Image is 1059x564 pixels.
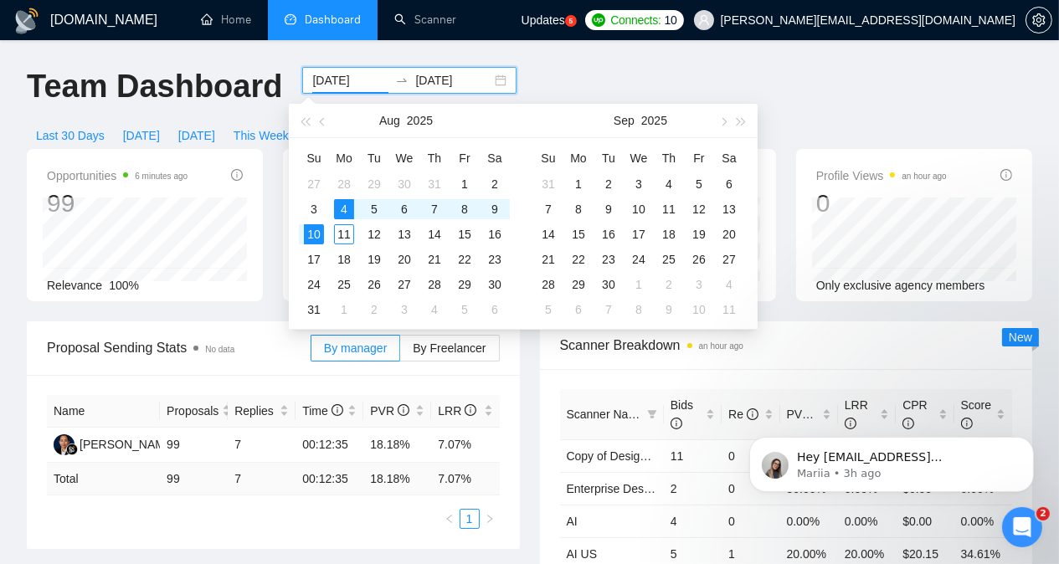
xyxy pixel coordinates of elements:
[407,104,433,137] button: 2025
[684,197,714,222] td: 2025-09-12
[845,398,868,430] span: LRR
[359,222,389,247] td: 2025-08-12
[389,247,419,272] td: 2025-08-20
[654,197,684,222] td: 2025-09-11
[228,428,296,463] td: 7
[816,187,947,219] div: 0
[722,505,779,537] td: 0
[455,300,475,320] div: 5
[234,126,289,145] span: This Week
[699,341,743,351] time: an hour ago
[599,174,619,194] div: 2
[563,247,594,272] td: 2025-09-22
[299,145,329,172] th: Su
[36,126,105,145] span: Last 30 Days
[659,300,679,320] div: 9
[329,247,359,272] td: 2025-08-18
[450,145,480,172] th: Fr
[424,174,445,194] div: 31
[624,172,654,197] td: 2025-09-03
[160,428,228,463] td: 99
[659,199,679,219] div: 11
[299,297,329,322] td: 2025-08-31
[665,11,677,29] span: 10
[563,145,594,172] th: Mo
[480,509,500,529] li: Next Page
[1026,13,1051,27] span: setting
[73,64,289,79] p: Message from Mariia, sent 3h ago
[304,224,324,244] div: 10
[54,434,75,455] img: AD
[538,199,558,219] div: 7
[714,247,744,272] td: 2025-09-27
[27,67,282,106] h1: Team Dashboard
[538,249,558,269] div: 21
[455,199,475,219] div: 8
[304,274,324,295] div: 24
[364,300,384,320] div: 2
[719,300,739,320] div: 11
[485,249,505,269] div: 23
[332,404,343,416] span: info-circle
[689,249,709,269] div: 26
[431,463,499,495] td: 7.07 %
[334,224,354,244] div: 11
[567,482,702,495] a: Enterprise Design Fintech
[533,272,563,297] td: 2025-09-28
[568,224,589,244] div: 15
[689,199,709,219] div: 12
[698,14,710,26] span: user
[455,174,475,194] div: 1
[394,300,414,320] div: 3
[485,174,505,194] div: 2
[599,224,619,244] div: 16
[363,463,431,495] td: 18.18 %
[565,15,577,27] a: 5
[563,197,594,222] td: 2025-09-08
[567,547,598,561] a: AI US
[424,224,445,244] div: 14
[460,509,480,529] li: 1
[228,463,296,495] td: 7
[450,297,480,322] td: 2025-09-05
[480,509,500,529] button: right
[205,345,234,354] span: No data
[455,274,475,295] div: 29
[659,174,679,194] div: 4
[389,197,419,222] td: 2025-08-06
[714,297,744,322] td: 2025-10-11
[533,297,563,322] td: 2025-10-05
[719,249,739,269] div: 27
[485,199,505,219] div: 9
[671,418,682,429] span: info-circle
[419,297,450,322] td: 2025-09-04
[485,514,495,524] span: right
[592,13,605,27] img: upwork-logo.png
[563,297,594,322] td: 2025-10-06
[114,122,169,149] button: [DATE]
[902,398,928,430] span: CPR
[599,199,619,219] div: 9
[1002,507,1042,547] iframe: Intercom live chat
[224,122,298,149] button: This Week
[724,402,1059,519] iframe: Intercom notifications message
[329,222,359,247] td: 2025-08-11
[398,404,409,416] span: info-circle
[424,199,445,219] div: 7
[594,272,624,297] td: 2025-09-30
[135,172,188,181] time: 6 minutes ago
[624,222,654,247] td: 2025-09-17
[654,247,684,272] td: 2025-09-25
[654,172,684,197] td: 2025-09-04
[629,174,649,194] div: 3
[329,172,359,197] td: 2025-07-28
[480,145,510,172] th: Sa
[599,274,619,295] div: 30
[389,172,419,197] td: 2025-07-30
[299,222,329,247] td: 2025-08-10
[450,247,480,272] td: 2025-08-22
[719,174,739,194] div: 6
[334,199,354,219] div: 4
[296,463,363,495] td: 00:12:35
[689,174,709,194] div: 5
